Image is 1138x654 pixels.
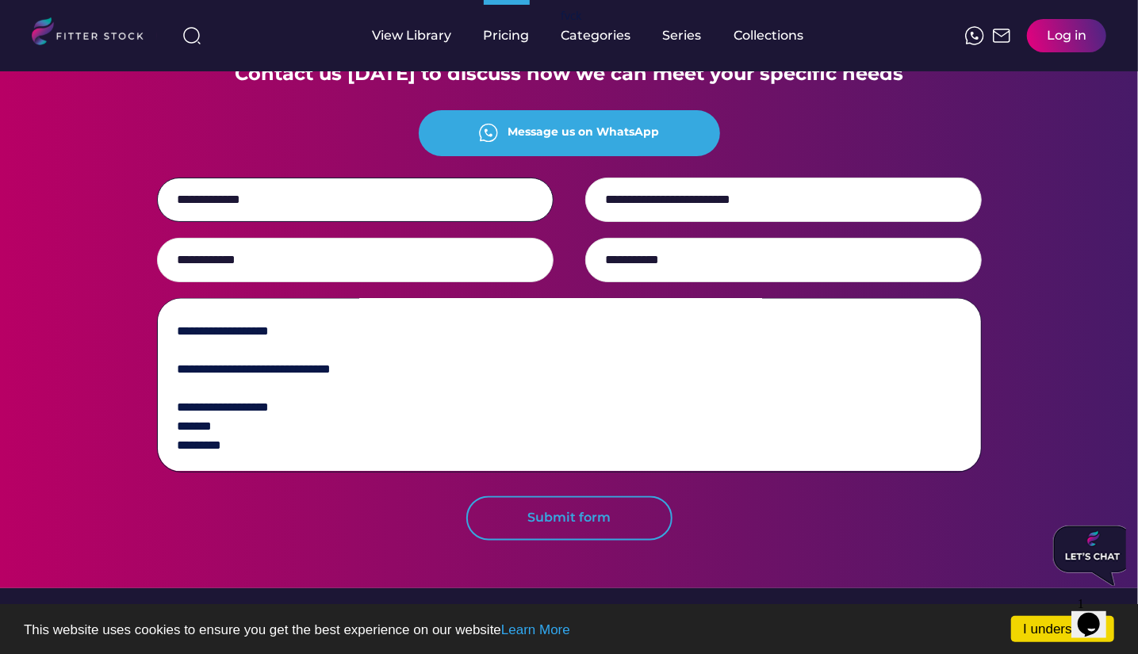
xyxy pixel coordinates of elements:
[663,27,703,44] div: Series
[24,623,1114,637] p: This website uses cookies to ensure you get the best experience on our website
[992,26,1011,45] img: Frame%2051.svg
[373,27,452,44] div: View Library
[1047,519,1126,592] iframe: chat widget
[235,60,903,87] div: Contact us [DATE] to discuss how we can meet your specific needs
[1071,591,1122,638] iframe: chat widget
[1011,616,1114,642] a: I understand!
[466,496,672,541] button: Submit form
[479,124,498,143] img: meteor-icons_whatsapp%20%281%29.svg
[508,125,659,141] div: Message us on WhatsApp
[1047,27,1086,44] div: Log in
[182,26,201,45] img: search-normal%203.svg
[734,27,804,44] div: Collections
[32,17,157,50] img: LOGO.svg
[501,622,570,637] a: Learn More
[484,27,530,44] div: Pricing
[561,27,631,44] div: Categories
[6,6,86,67] img: Chat attention grabber
[561,8,582,24] div: fvck
[965,26,984,45] img: meteor-icons_whatsapp%20%281%29.svg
